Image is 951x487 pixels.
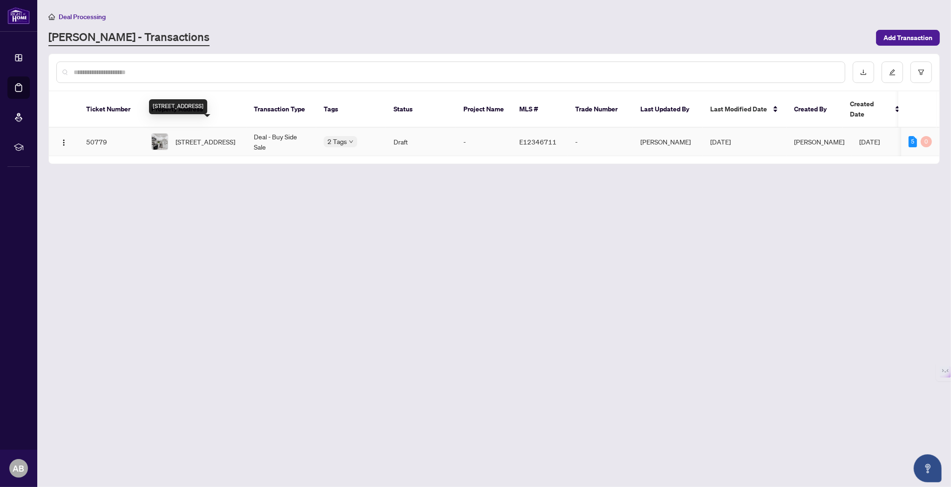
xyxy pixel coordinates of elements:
[883,30,932,45] span: Add Transaction
[349,139,353,144] span: down
[60,139,68,146] img: Logo
[909,136,917,147] div: 5
[79,91,144,128] th: Ticket Number
[316,91,386,128] th: Tags
[860,69,867,75] span: download
[703,91,787,128] th: Last Modified Date
[152,134,168,150] img: thumbnail-img
[386,91,456,128] th: Status
[386,128,456,156] td: Draft
[456,91,512,128] th: Project Name
[7,7,30,24] img: logo
[794,137,844,146] span: [PERSON_NAME]
[882,62,903,83] button: edit
[149,99,207,114] div: [STREET_ADDRESS]
[633,128,703,156] td: [PERSON_NAME]
[914,454,942,482] button: Open asap
[568,128,633,156] td: -
[853,62,874,83] button: download
[246,128,316,156] td: Deal - Buy Side Sale
[327,136,347,147] span: 2 Tags
[633,91,703,128] th: Last Updated By
[48,14,55,20] span: home
[710,137,731,146] span: [DATE]
[519,137,557,146] span: E12346711
[79,128,144,156] td: 50779
[921,136,932,147] div: 0
[13,462,25,475] span: AB
[910,62,932,83] button: filter
[787,91,842,128] th: Created By
[710,104,767,114] span: Last Modified Date
[48,29,210,46] a: [PERSON_NAME] - Transactions
[568,91,633,128] th: Trade Number
[246,91,316,128] th: Transaction Type
[56,134,71,149] button: Logo
[842,91,908,128] th: Created Date
[456,128,512,156] td: -
[512,91,568,128] th: MLS #
[850,99,889,119] span: Created Date
[176,137,235,147] span: [STREET_ADDRESS]
[918,69,924,75] span: filter
[876,30,940,46] button: Add Transaction
[859,137,880,146] span: [DATE]
[889,69,896,75] span: edit
[144,91,246,128] th: Property Address
[59,13,106,21] span: Deal Processing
